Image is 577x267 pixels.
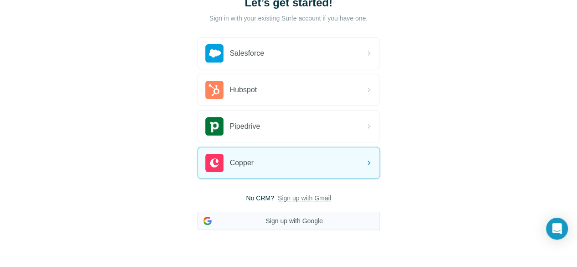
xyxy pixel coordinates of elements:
[230,48,265,59] span: Salesforce
[198,212,380,230] button: Sign up with Google
[205,81,224,99] img: hubspot's logo
[546,218,568,240] div: Open Intercom Messenger
[205,154,224,172] img: copper's logo
[205,117,224,136] img: pipedrive's logo
[230,157,254,168] span: Copper
[230,84,257,95] span: Hubspot
[209,14,368,23] p: Sign in with your existing Surfe account if you have one.
[246,194,274,203] span: No CRM?
[230,121,260,132] span: Pipedrive
[278,194,331,203] button: Sign up with Gmail
[205,44,224,63] img: salesforce's logo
